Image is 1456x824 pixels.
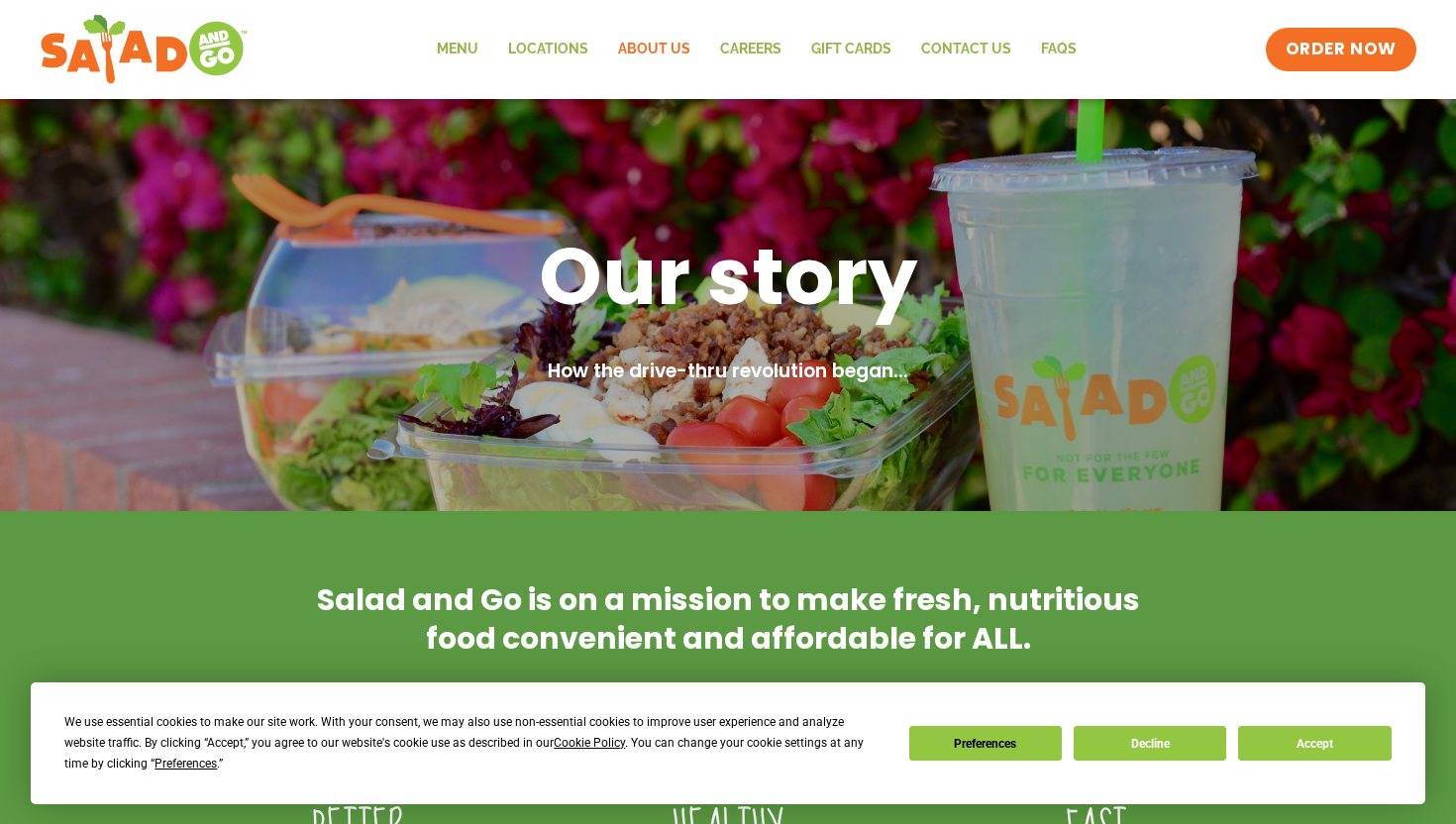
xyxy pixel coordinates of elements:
[312,580,1144,658] h2: Salad and Go is on a mission to make fresh, nutritious food convenient and affordable for ALL.
[64,712,884,774] div: We use essential cookies to make our site work. With your consent, we may also use non-essential ...
[155,757,217,771] span: Preferences
[705,27,796,72] a: Careers
[31,682,1425,804] div: Cookie Consent Prompt
[1074,726,1226,761] button: Decline
[1238,726,1391,761] button: Accept
[1266,28,1416,71] a: ORDER NOW
[1026,27,1092,72] a: FAQs
[906,27,1026,72] a: Contact Us
[493,27,603,72] a: Locations
[213,358,1243,386] h2: How the drive-thru revolution began...
[796,27,906,72] a: GIFT CARDS
[1286,38,1397,61] span: ORDER NOW
[909,726,1062,761] button: Preferences
[422,27,493,72] a: Menu
[554,736,625,750] span: Cookie Policy
[213,225,1243,328] h1: Our story
[603,27,705,72] a: About Us
[40,10,249,89] img: new-SAG-logo-768×292
[422,27,1092,72] nav: Menu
